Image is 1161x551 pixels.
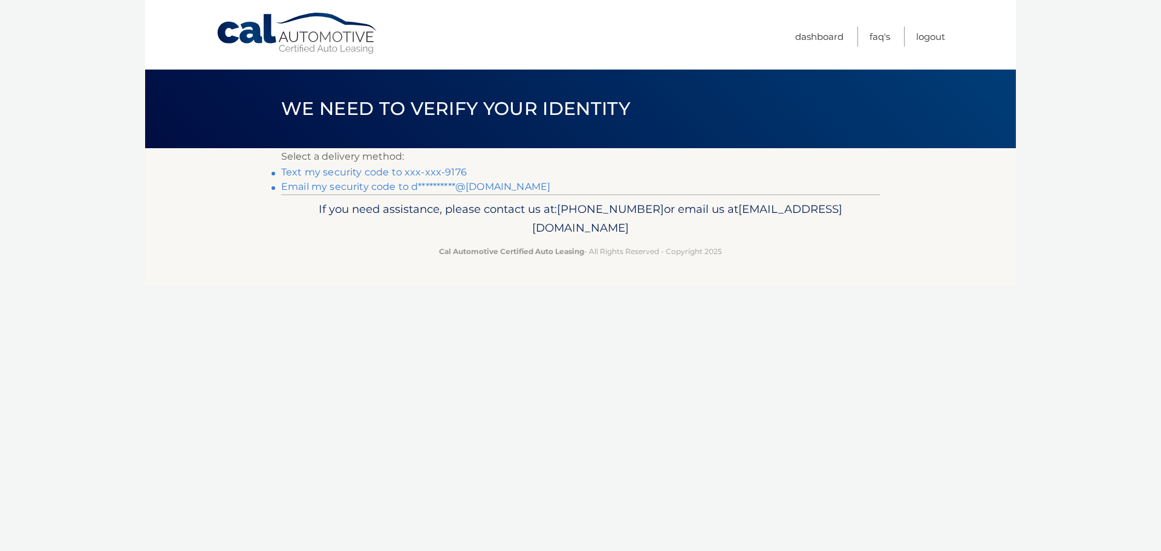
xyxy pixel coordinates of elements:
a: Logout [916,27,945,47]
p: If you need assistance, please contact us at: or email us at [289,200,872,238]
a: Email my security code to d**********@[DOMAIN_NAME] [281,181,550,192]
span: [PHONE_NUMBER] [557,202,664,216]
p: Select a delivery method: [281,148,880,165]
strong: Cal Automotive Certified Auto Leasing [439,247,584,256]
span: We need to verify your identity [281,97,630,120]
a: FAQ's [870,27,890,47]
a: Cal Automotive [216,12,379,55]
a: Dashboard [795,27,844,47]
p: - All Rights Reserved - Copyright 2025 [289,245,872,258]
a: Text my security code to xxx-xxx-9176 [281,166,467,178]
